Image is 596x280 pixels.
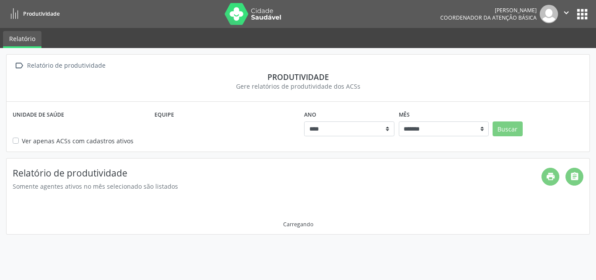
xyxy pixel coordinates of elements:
[13,82,583,91] div: Gere relatórios de produtividade dos ACSs
[13,168,541,179] h4: Relatório de produtividade
[440,14,537,21] span: Coordenador da Atenção Básica
[304,108,316,121] label: Ano
[399,108,410,121] label: Mês
[558,5,575,23] button: 
[154,108,174,121] label: Equipe
[13,59,25,72] i: 
[283,221,313,228] div: Carregando
[540,5,558,23] img: img
[22,136,134,145] label: Ver apenas ACSs com cadastros ativos
[575,7,590,22] button: apps
[13,108,64,121] label: Unidade de saúde
[440,7,537,14] div: [PERSON_NAME]
[3,31,41,48] a: Relatório
[13,182,541,191] div: Somente agentes ativos no mês selecionado são listados
[13,72,583,82] div: Produtividade
[6,7,60,21] a: Produtividade
[493,121,523,136] button: Buscar
[13,59,107,72] a:  Relatório de produtividade
[562,8,571,17] i: 
[23,10,60,17] span: Produtividade
[25,59,107,72] div: Relatório de produtividade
